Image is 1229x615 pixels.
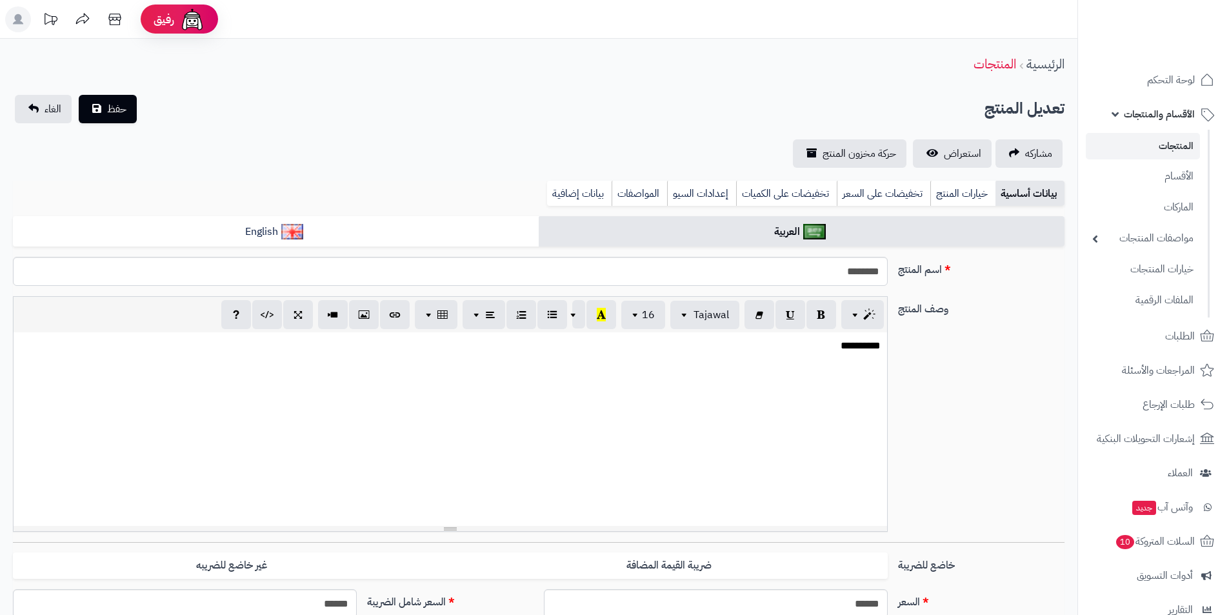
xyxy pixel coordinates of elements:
[1141,10,1217,37] img: logo-2.png
[1132,501,1156,515] span: جديد
[79,95,137,123] button: حفظ
[1168,464,1193,482] span: العملاء
[1086,194,1200,221] a: الماركات
[944,146,981,161] span: استعراض
[1086,225,1200,252] a: مواصفات المنتجات
[1097,430,1195,448] span: إشعارات التحويلات البنكية
[1026,54,1064,74] a: الرئيسية
[930,181,995,207] a: خيارات المنتج
[667,181,736,207] a: إعدادات السيو
[736,181,837,207] a: تخفيضات على الكميات
[1086,133,1200,159] a: المنتجات
[1086,287,1200,314] a: الملفات الرقمية
[694,307,729,323] span: Tajawal
[1131,498,1193,516] span: وآتس آب
[995,181,1064,207] a: بيانات أساسية
[1086,526,1221,557] a: السلات المتروكة10
[1122,361,1195,379] span: المراجعات والأسئلة
[13,216,539,248] a: English
[1086,423,1221,454] a: إشعارات التحويلات البنكية
[1124,105,1195,123] span: الأقسام والمنتجات
[13,552,450,579] label: غير خاضع للضريبه
[837,181,930,207] a: تخفيضات على السعر
[913,139,992,168] a: استعراض
[179,6,205,32] img: ai-face.png
[1025,146,1052,161] span: مشاركه
[793,139,906,168] a: حركة مخزون المنتج
[45,101,61,117] span: الغاء
[281,224,304,239] img: English
[1086,389,1221,420] a: طلبات الإرجاع
[1086,65,1221,96] a: لوحة التحكم
[803,224,826,239] img: العربية
[1086,560,1221,591] a: أدوات التسويق
[995,139,1063,168] a: مشاركه
[547,181,612,207] a: بيانات إضافية
[1137,567,1193,585] span: أدوات التسويق
[1086,256,1200,283] a: خيارات المنتجات
[893,589,1070,610] label: السعر
[893,296,1070,317] label: وصف المنتج
[974,54,1016,74] a: المنتجات
[984,96,1064,122] h2: تعديل المنتج
[1086,163,1200,190] a: الأقسام
[1086,321,1221,352] a: الطلبات
[823,146,896,161] span: حركة مخزون المنتج
[1086,458,1221,489] a: العملاء
[15,95,72,123] a: الغاء
[670,301,739,329] button: Tajawal
[1143,396,1195,414] span: طلبات الإرجاع
[621,301,665,329] button: 16
[34,6,66,35] a: تحديثات المنصة
[362,589,539,610] label: السعر شامل الضريبة
[1086,355,1221,386] a: المراجعات والأسئلة
[1165,327,1195,345] span: الطلبات
[1147,71,1195,89] span: لوحة التحكم
[450,552,888,579] label: ضريبة القيمة المضافة
[539,216,1064,248] a: العربية
[612,181,667,207] a: المواصفات
[1086,492,1221,523] a: وآتس آبجديد
[154,12,174,27] span: رفيق
[1115,532,1195,550] span: السلات المتروكة
[642,307,655,323] span: 16
[107,101,126,117] span: حفظ
[893,552,1070,573] label: خاضع للضريبة
[893,257,1070,277] label: اسم المنتج
[1116,535,1134,549] span: 10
